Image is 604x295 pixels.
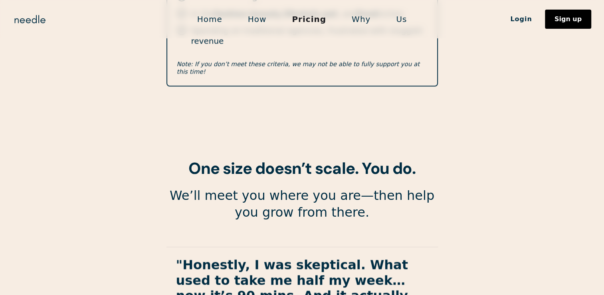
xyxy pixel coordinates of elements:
[177,60,420,76] em: Note: If you don’t meet these criteria, we may not be able to fully support you at this time!
[166,158,438,177] h2: One size doesn’t scale. You do.
[279,11,339,28] a: Pricing
[554,16,582,22] div: Sign up
[545,10,591,29] a: Sign up
[184,11,235,28] a: Home
[339,11,383,28] a: Why
[383,11,420,28] a: Us
[497,12,545,26] a: Login
[166,187,438,220] p: We’ll meet you where you are—then help you grow from there.
[235,11,279,28] a: How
